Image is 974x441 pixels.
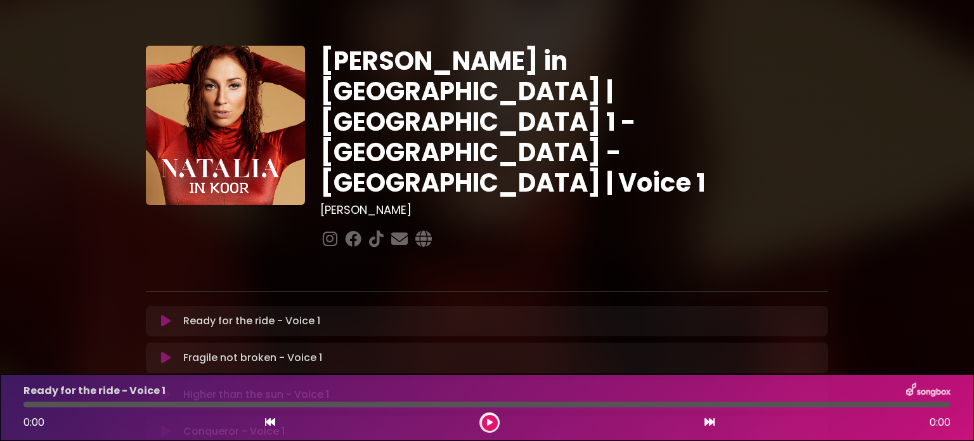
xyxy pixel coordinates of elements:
[320,46,828,198] h1: [PERSON_NAME] in [GEOGRAPHIC_DATA] | [GEOGRAPHIC_DATA] 1 - [GEOGRAPHIC_DATA] - [GEOGRAPHIC_DATA] ...
[930,415,951,430] span: 0:00
[183,350,322,365] p: Fragile not broken - Voice 1
[183,313,320,329] p: Ready for the ride - Voice 1
[23,383,166,398] p: Ready for the ride - Voice 1
[146,46,305,205] img: YTVS25JmS9CLUqXqkEhs
[906,383,951,399] img: songbox-logo-white.png
[23,415,44,430] span: 0:00
[320,203,828,217] h3: [PERSON_NAME]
